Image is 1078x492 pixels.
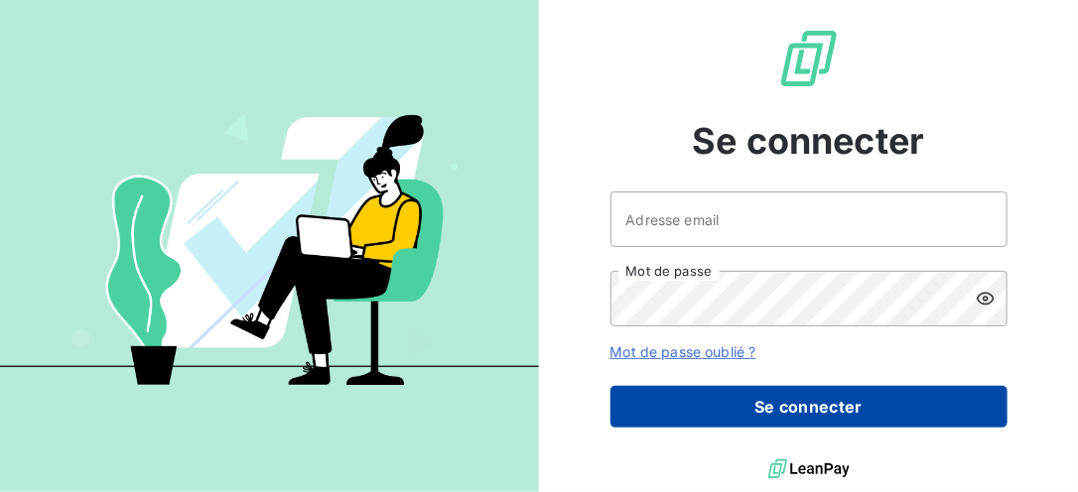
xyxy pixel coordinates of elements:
img: Logo LeanPay [777,27,841,90]
span: Se connecter [693,114,925,168]
img: logo [768,454,850,484]
input: placeholder [610,191,1008,247]
button: Se connecter [610,386,1008,428]
a: Mot de passe oublié ? [610,343,756,360]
